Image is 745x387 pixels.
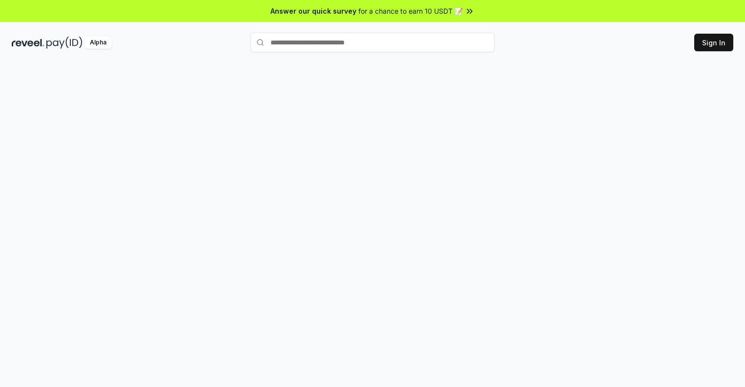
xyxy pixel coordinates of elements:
[12,37,44,49] img: reveel_dark
[694,34,733,51] button: Sign In
[270,6,356,16] span: Answer our quick survey
[84,37,112,49] div: Alpha
[358,6,463,16] span: for a chance to earn 10 USDT 📝
[46,37,83,49] img: pay_id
